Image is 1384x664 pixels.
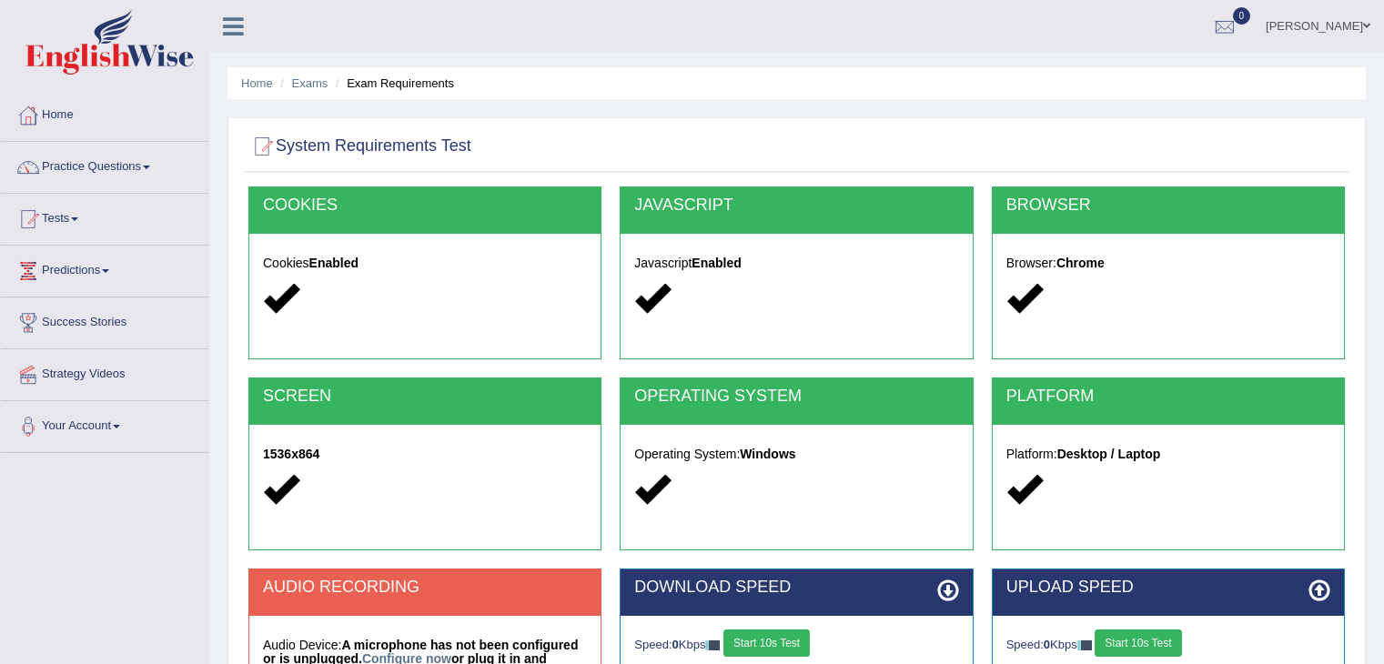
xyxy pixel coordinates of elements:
[263,196,587,215] h2: COOKIES
[331,75,454,92] li: Exam Requirements
[740,447,795,461] strong: Windows
[263,447,319,461] strong: 1536x864
[692,256,741,270] strong: Enabled
[1,142,208,187] a: Practice Questions
[634,448,958,461] h5: Operating System:
[1,401,208,447] a: Your Account
[1006,196,1330,215] h2: BROWSER
[1,246,208,291] a: Predictions
[1006,629,1330,661] div: Speed: Kbps
[1077,640,1092,650] img: ajax-loader-fb-connection.gif
[309,256,359,270] strong: Enabled
[263,578,587,597] h2: AUDIO RECORDING
[672,638,679,651] strong: 0
[1006,578,1330,597] h2: UPLOAD SPEED
[705,640,720,650] img: ajax-loader-fb-connection.gif
[723,629,810,657] button: Start 10s Test
[1057,447,1161,461] strong: Desktop / Laptop
[1006,448,1330,461] h5: Platform:
[634,387,958,406] h2: OPERATING SYSTEM
[634,196,958,215] h2: JAVASCRIPT
[241,76,273,90] a: Home
[1,297,208,343] a: Success Stories
[1044,638,1050,651] strong: 0
[1095,629,1181,657] button: Start 10s Test
[1006,257,1330,270] h5: Browser:
[248,133,471,160] h2: System Requirements Test
[1056,256,1105,270] strong: Chrome
[634,257,958,270] h5: Javascript
[1,349,208,395] a: Strategy Videos
[1233,7,1251,25] span: 0
[1,194,208,239] a: Tests
[634,629,958,661] div: Speed: Kbps
[263,257,587,270] h5: Cookies
[1006,387,1330,406] h2: PLATFORM
[634,578,958,597] h2: DOWNLOAD SPEED
[292,76,328,90] a: Exams
[1,90,208,136] a: Home
[263,387,587,406] h2: SCREEN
